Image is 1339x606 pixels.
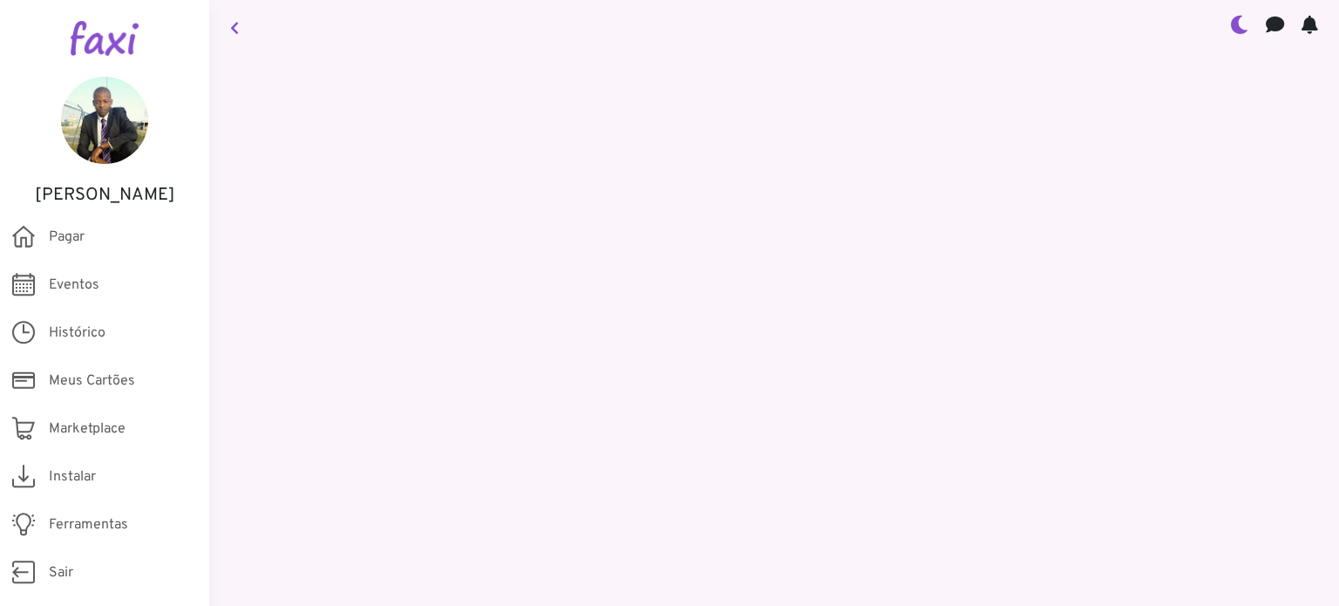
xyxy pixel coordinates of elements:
h5: [PERSON_NAME] [26,185,183,206]
span: Sair [49,562,73,583]
span: Meus Cartões [49,371,135,392]
span: Ferramentas [49,514,128,535]
span: Histórico [49,323,105,344]
span: Pagar [49,227,85,248]
span: Instalar [49,466,96,487]
span: Marketplace [49,419,126,439]
span: Eventos [49,275,99,296]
